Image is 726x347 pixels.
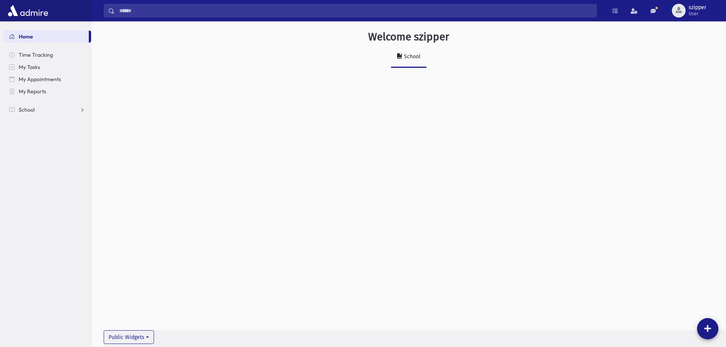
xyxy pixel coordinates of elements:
img: AdmirePro [6,3,50,18]
span: szipper [689,5,706,11]
button: Public Widgets [104,330,154,344]
span: User [689,11,706,17]
a: School [391,46,426,68]
span: Time Tracking [19,51,53,58]
span: My Reports [19,88,46,95]
span: Home [19,33,33,40]
h3: Welcome szipper [368,30,449,43]
a: My Reports [3,85,91,98]
span: My Tasks [19,64,40,70]
a: Time Tracking [3,49,91,61]
a: My Appointments [3,73,91,85]
span: School [19,106,35,113]
a: Home [3,30,89,43]
a: My Tasks [3,61,91,73]
span: My Appointments [19,76,61,83]
a: School [3,104,91,116]
input: Search [115,4,596,18]
div: School [402,53,420,60]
